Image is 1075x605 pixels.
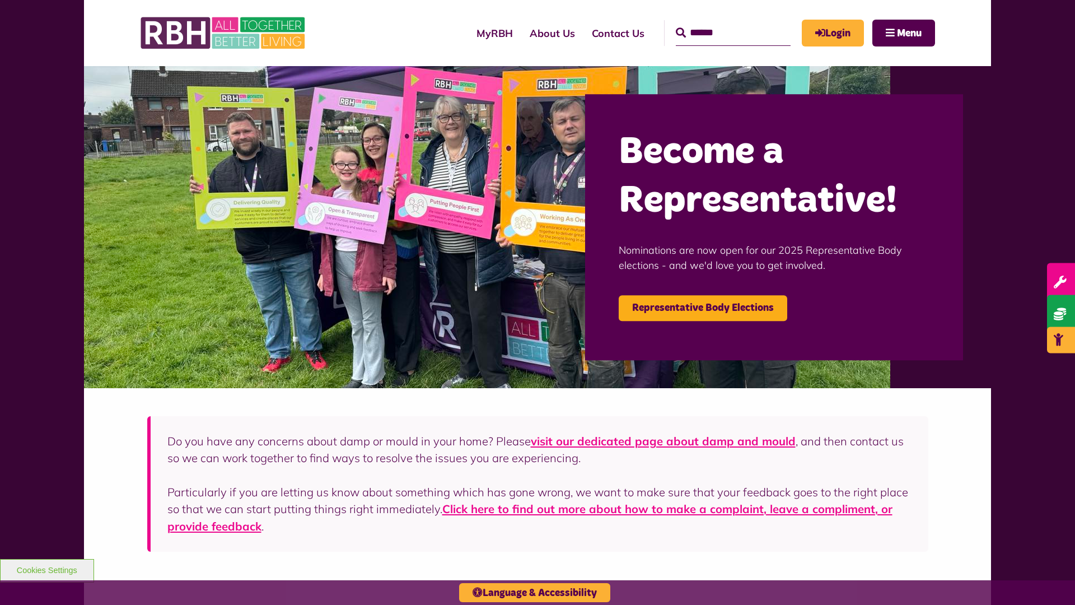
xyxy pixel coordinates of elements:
span: Menu [897,29,922,39]
h2: Become a Representative! [619,128,929,226]
button: Language & Accessibility [459,583,610,602]
img: Image (22) [84,66,890,388]
p: Nominations are now open for our 2025 Representative Body elections - and we'd love you to get in... [619,226,929,290]
img: RBH [140,11,308,55]
a: Contact Us [583,17,653,49]
a: visit our dedicated page about damp and mould [531,434,796,448]
a: Click here to find out more about how to make a complaint, leave a compliment, or provide feedback [167,502,892,533]
button: Navigation [872,20,935,46]
iframe: Netcall Web Assistant for live chat [1025,555,1075,605]
p: Do you have any concerns about damp or mould in your home? Please , and then contact us so we can... [167,433,912,467]
a: MyRBH [802,20,864,46]
a: About Us [521,17,583,49]
a: Representative Body Elections [619,295,787,321]
a: MyRBH [468,17,521,49]
p: Particularly if you are letting us know about something which has gone wrong, we want to make sur... [167,484,912,535]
